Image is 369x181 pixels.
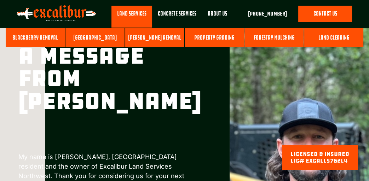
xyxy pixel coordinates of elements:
[298,6,352,22] a: contact us
[18,44,201,112] h2: A Message from [PERSON_NAME]
[244,28,304,47] a: Forestry Mulching
[185,28,244,47] a: Property Grading
[6,28,65,47] a: Blackberry Removal
[125,28,184,47] a: [PERSON_NAME] Removal
[290,151,349,164] div: licensed & Insured lic# EXCALLS762L4
[248,10,287,18] a: [PHONE_NUMBER]
[202,6,233,28] a: About Us
[65,28,125,47] a: [GEOGRAPHIC_DATA]
[304,28,363,47] a: Land Clearing
[208,10,227,18] div: About Us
